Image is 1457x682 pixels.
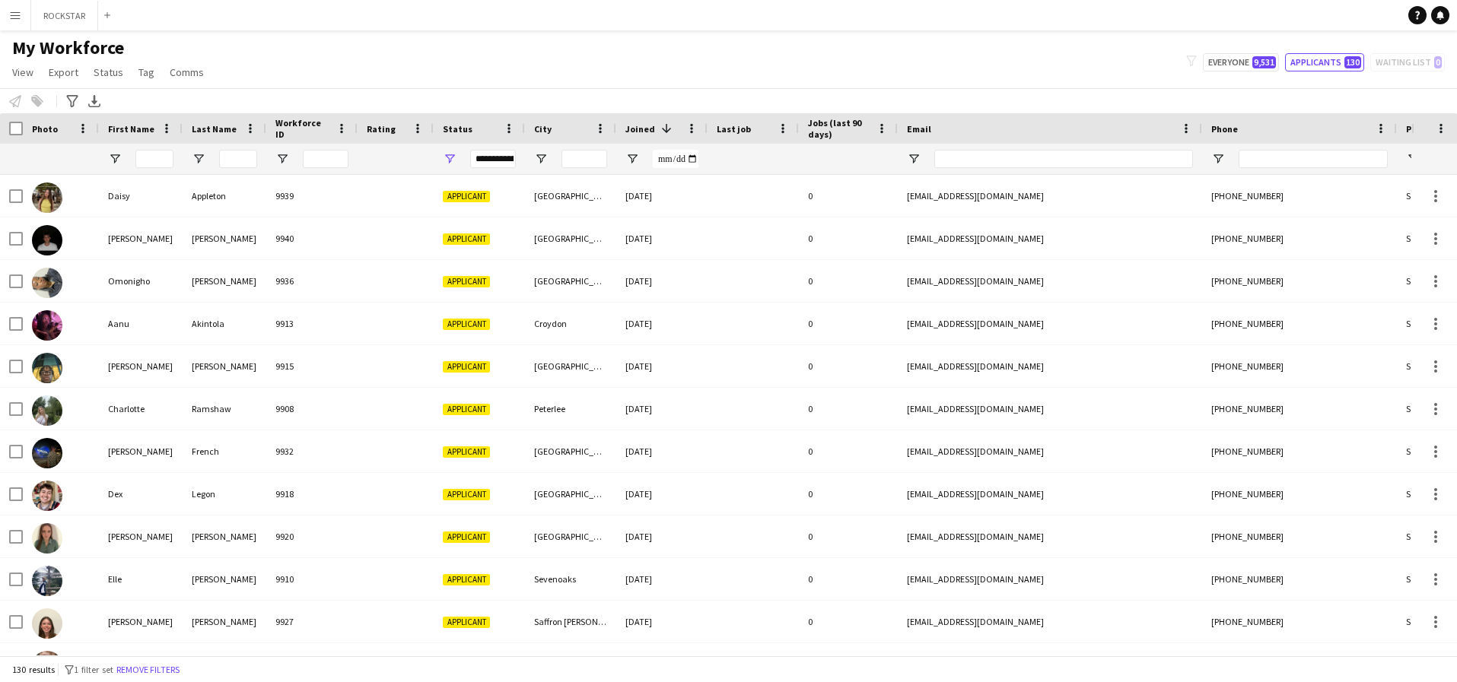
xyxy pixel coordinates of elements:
button: Open Filter Menu [275,152,289,166]
span: Status [443,123,472,135]
div: [EMAIL_ADDRESS][DOMAIN_NAME] [898,175,1202,217]
div: [PHONE_NUMBER] [1202,473,1397,515]
a: View [6,62,40,82]
div: 9915 [266,345,358,387]
span: Last job [717,123,751,135]
button: ROCKSTAR [31,1,98,30]
span: Comms [170,65,204,79]
img: Elle OBrien [32,566,62,596]
div: [GEOGRAPHIC_DATA] [525,260,616,302]
div: [EMAIL_ADDRESS][DOMAIN_NAME] [898,303,1202,344]
div: [EMAIL_ADDRESS][DOMAIN_NAME] [898,601,1202,642]
img: Joe Furlong [32,225,62,255]
div: 0 [799,345,898,387]
img: Dex Legon [32,481,62,511]
button: Applicants130 [1285,53,1364,71]
div: 9920 [266,515,358,557]
div: [EMAIL_ADDRESS][DOMAIN_NAME] [898,515,1202,557]
span: Rating [367,123,396,135]
div: [DATE] [616,388,708,430]
div: [DATE] [616,175,708,217]
div: 9910 [266,558,358,600]
div: [PERSON_NAME] [183,345,266,387]
div: [PHONE_NUMBER] [1202,175,1397,217]
div: Appleton [183,175,266,217]
a: Comms [164,62,210,82]
div: French [183,430,266,472]
div: [DATE] [616,217,708,259]
div: [DATE] [616,601,708,642]
div: [GEOGRAPHIC_DATA] [525,430,616,472]
div: [PERSON_NAME] [183,515,266,557]
div: 9918 [266,473,358,515]
input: Workforce ID Filter Input [303,150,348,168]
div: [DATE] [616,515,708,557]
div: 0 [799,388,898,430]
img: Daniel French [32,438,62,468]
div: Saffron [PERSON_NAME] [525,601,616,642]
span: Jobs (last 90 days) [808,117,870,140]
div: [EMAIL_ADDRESS][DOMAIN_NAME] [898,473,1202,515]
div: 9908 [266,388,358,430]
img: Andrew Wilson [32,353,62,383]
div: 9913 [266,303,358,344]
div: 9927 [266,601,358,642]
div: [EMAIL_ADDRESS][DOMAIN_NAME] [898,345,1202,387]
div: [PERSON_NAME] [183,260,266,302]
div: Elle [99,558,183,600]
div: [PERSON_NAME] [99,345,183,387]
span: Tag [138,65,154,79]
div: 0 [799,303,898,344]
div: 0 [799,515,898,557]
div: [PERSON_NAME] [99,430,183,472]
div: 0 [799,473,898,515]
button: Remove filters [113,661,183,678]
div: Aanu [99,303,183,344]
span: 9,531 [1252,56,1276,68]
span: Status [94,65,123,79]
span: City [534,123,552,135]
div: Omonigho [99,260,183,302]
div: [GEOGRAPHIC_DATA] [525,175,616,217]
span: 1 filter set [74,664,113,675]
div: [PHONE_NUMBER] [1202,388,1397,430]
span: Applicant [443,404,490,415]
button: Open Filter Menu [108,152,122,166]
div: 9932 [266,430,358,472]
div: Charlotte [99,388,183,430]
span: Phone [1211,123,1238,135]
span: Applicant [443,446,490,458]
button: Open Filter Menu [192,152,205,166]
img: Elizabeth Smethurst [32,523,62,554]
span: Applicant [443,489,490,500]
span: First Name [108,123,154,135]
div: [EMAIL_ADDRESS][DOMAIN_NAME] [898,260,1202,302]
div: 9936 [266,260,358,302]
div: Legon [183,473,266,515]
div: 0 [799,217,898,259]
input: First Name Filter Input [135,150,173,168]
span: Last Name [192,123,237,135]
div: Akintola [183,303,266,344]
div: 9939 [266,175,358,217]
input: Joined Filter Input [653,150,698,168]
input: Email Filter Input [934,150,1193,168]
div: [GEOGRAPHIC_DATA] [525,473,616,515]
div: [PHONE_NUMBER] [1202,345,1397,387]
div: [PHONE_NUMBER] [1202,260,1397,302]
div: [PHONE_NUMBER] [1202,303,1397,344]
div: [GEOGRAPHIC_DATA] [525,515,616,557]
div: [PERSON_NAME] [99,601,183,642]
button: Open Filter Menu [1406,152,1420,166]
span: Applicant [443,574,490,585]
app-action-btn: Advanced filters [63,92,81,110]
div: [PERSON_NAME] [183,558,266,600]
span: Applicant [443,233,490,245]
img: Daisy Appleton [32,182,62,213]
div: Ramshaw [183,388,266,430]
div: [PERSON_NAME] [183,217,266,259]
span: Joined [625,123,655,135]
a: Tag [132,62,161,82]
app-action-btn: Export XLSX [85,92,103,110]
div: 0 [799,430,898,472]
